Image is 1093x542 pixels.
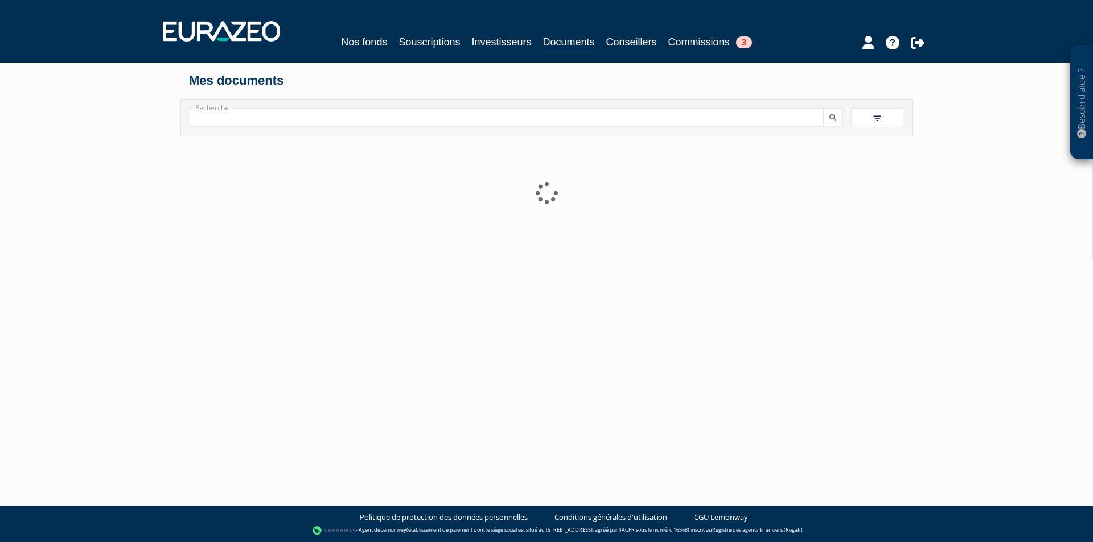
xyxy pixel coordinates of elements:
input: Recherche [190,108,824,127]
h4: Mes documents [189,74,904,88]
a: Conditions générales d'utilisation [554,512,667,523]
a: Lemonway [380,527,406,534]
div: - Agent de (établissement de paiement dont le siège social est situé au [STREET_ADDRESS], agréé p... [11,525,1082,536]
a: Investisseurs [471,34,531,50]
a: Nos fonds [341,34,387,50]
a: Documents [543,34,595,52]
a: Politique de protection des données personnelles [360,512,528,523]
p: Besoin d'aide ? [1075,52,1088,154]
a: CGU Lemonway [694,512,748,523]
img: filter.svg [872,113,882,123]
a: Souscriptions [398,34,460,50]
a: Commissions3 [668,34,752,50]
img: 1732889491-logotype_eurazeo_blanc_rvb.png [163,21,280,42]
span: 3 [736,36,752,48]
img: logo-lemonway.png [313,525,356,536]
a: Registre des agents financiers (Regafi) [712,527,802,534]
a: Conseillers [606,34,657,50]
